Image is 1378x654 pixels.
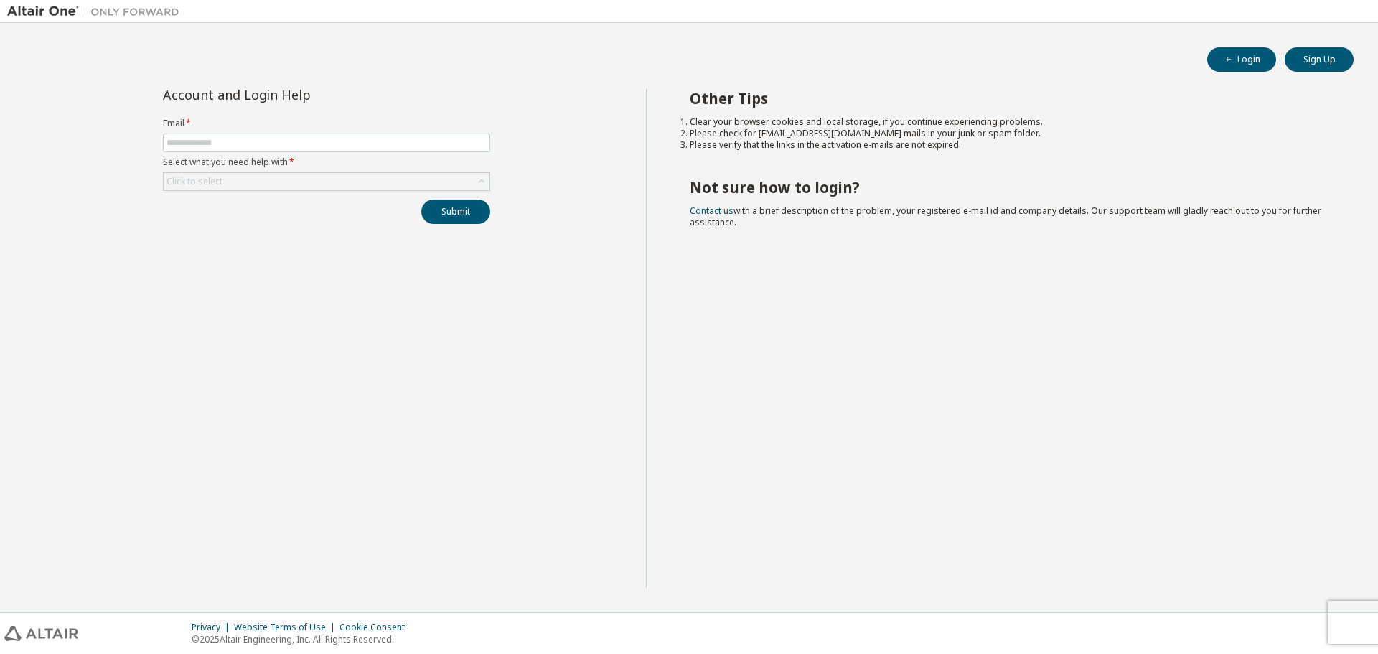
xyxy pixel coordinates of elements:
div: Click to select [164,173,489,190]
h2: Not sure how to login? [690,178,1328,197]
button: Login [1207,47,1276,72]
img: Altair One [7,4,187,19]
p: © 2025 Altair Engineering, Inc. All Rights Reserved. [192,633,413,645]
div: Click to select [167,176,222,187]
div: Privacy [192,622,234,633]
button: Sign Up [1285,47,1354,72]
div: Website Terms of Use [234,622,339,633]
div: Account and Login Help [163,89,425,101]
label: Email [163,118,490,129]
li: Clear your browser cookies and local storage, if you continue experiencing problems. [690,116,1328,128]
li: Please check for [EMAIL_ADDRESS][DOMAIN_NAME] mails in your junk or spam folder. [690,128,1328,139]
a: Contact us [690,205,733,217]
label: Select what you need help with [163,157,490,168]
li: Please verify that the links in the activation e-mails are not expired. [690,139,1328,151]
h2: Other Tips [690,89,1328,108]
div: Cookie Consent [339,622,413,633]
button: Submit [421,200,490,224]
span: with a brief description of the problem, your registered e-mail id and company details. Our suppo... [690,205,1321,228]
img: altair_logo.svg [4,626,78,641]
